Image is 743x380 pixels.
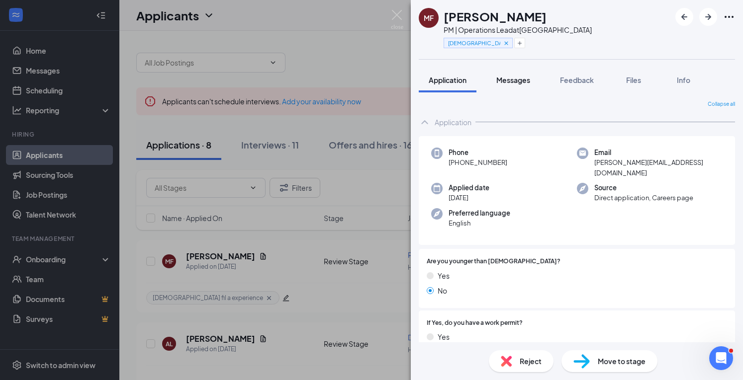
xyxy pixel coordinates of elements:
span: Application [429,76,466,84]
span: Move to stage [598,356,646,367]
span: Source [594,183,693,193]
svg: ArrowLeftNew [678,11,690,23]
span: Collapse all [708,100,735,108]
div: MF [424,13,434,23]
span: Applied date [449,183,489,193]
span: Files [626,76,641,84]
span: If Yes, do you have a work permit? [427,318,523,328]
svg: Cross [503,40,510,47]
span: [DATE] [449,193,489,203]
span: Phone [449,148,507,157]
div: Application [435,117,471,127]
span: Info [677,76,690,84]
button: ArrowRight [699,8,717,26]
span: Reject [520,356,542,367]
svg: ArrowRight [702,11,714,23]
svg: Plus [517,40,523,46]
span: Messages [496,76,530,84]
span: Direct application, Careers page [594,193,693,203]
span: [PHONE_NUMBER] [449,157,507,167]
span: Preferred language [449,208,510,218]
span: [PERSON_NAME][EMAIL_ADDRESS][DOMAIN_NAME] [594,157,723,178]
div: PM | Operations Lead at [GEOGRAPHIC_DATA] [444,25,592,35]
span: Email [594,148,723,157]
svg: Ellipses [723,11,735,23]
span: [DEMOGRAPHIC_DATA] fil a experience [448,39,500,47]
svg: ChevronUp [419,116,431,128]
span: Feedback [560,76,594,84]
span: English [449,218,510,228]
button: ArrowLeftNew [675,8,693,26]
h1: [PERSON_NAME] [444,8,547,25]
span: No [438,285,447,296]
span: Yes [438,270,450,281]
span: Yes [438,331,450,342]
iframe: Intercom live chat [709,346,733,370]
span: Are you younger than [DEMOGRAPHIC_DATA]? [427,257,560,266]
button: Plus [514,38,525,48]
